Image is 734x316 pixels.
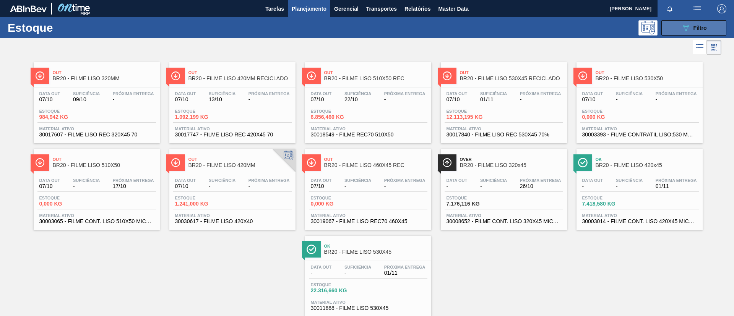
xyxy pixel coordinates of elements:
[311,282,364,287] span: Estoque
[616,91,643,96] span: Suficiência
[520,91,561,96] span: Próxima Entrega
[53,162,156,168] span: BR20 - FILME LISO 510X50
[311,219,425,224] span: 30019067 - FILME LISO REC70 460X45
[656,91,697,96] span: Próxima Entrega
[344,178,371,183] span: Suficiência
[460,162,563,168] span: BR20 - FILME LISO 320x45
[435,143,571,230] a: ÍconeOverBR20 - FILME LISO 320x45Data out-Suficiência-Próxima Entrega26/10Estoque7.176,116 KGMate...
[438,4,468,13] span: Master Data
[164,57,299,143] a: ÍconeOutBR20 - FILME LISO 420MM RECICLADOData out07/10Suficiência13/10Próxima Entrega-Estoque1.09...
[113,183,154,189] span: 17/10
[311,196,364,200] span: Estoque
[582,219,697,224] span: 30003014 - FILME CONT. LISO 420X45 MICRAS
[596,162,699,168] span: BR20 - FILME LISO 420x45
[39,126,154,131] span: Material ativo
[460,70,563,75] span: Out
[39,213,154,218] span: Material ativo
[571,143,706,230] a: ÍconeOkBR20 - FILME LISO 420x45Data out-Suficiência-Próxima Entrega01/11Estoque7.418,580 KGMateri...
[693,25,707,31] span: Filtro
[311,201,364,207] span: 0,000 KG
[73,178,100,183] span: Suficiência
[113,91,154,96] span: Próxima Entrega
[53,157,156,162] span: Out
[344,265,371,269] span: Suficiência
[171,71,180,81] img: Ícone
[311,305,425,311] span: 30011888 - FILME LISO 530X45
[582,109,636,113] span: Estoque
[248,91,290,96] span: Próxima Entrega
[366,4,397,13] span: Transportes
[188,70,292,75] span: Out
[658,3,682,14] button: Notificações
[188,157,292,162] span: Out
[384,270,425,276] span: 01/11
[656,178,697,183] span: Próxima Entrega
[717,4,726,13] img: Logout
[175,201,229,207] span: 1.241,000 KG
[39,132,154,138] span: 30017607 - FILME LISO REC 320X45 70
[447,201,500,207] span: 7.176,116 KG
[596,76,699,81] span: BR20 - FILME LISO 530X50
[384,183,425,189] span: -
[447,183,468,189] span: -
[324,244,427,248] span: Ok
[447,219,561,224] span: 30008652 - FILME CONT. LISO 320X45 MICRAS
[39,178,60,183] span: Data out
[175,126,290,131] span: Material ativo
[175,97,196,102] span: 07/10
[28,143,164,230] a: ÍconeOutBR20 - FILME LISO 510X50Data out07/10Suficiência-Próxima Entrega17/10Estoque0,000 KGMater...
[582,97,603,102] span: 07/10
[582,132,697,138] span: 30003393 - FILME CONTRATIL LISO;530 MM;50 MICRA;
[582,213,697,218] span: Material ativo
[693,4,702,13] img: userActions
[324,162,427,168] span: BR20 - FILME LISO 460X45 REC
[39,97,60,102] span: 07/10
[447,213,561,218] span: Material ativo
[324,76,427,81] span: BR20 - FILME LISO 510X50 REC
[707,40,721,55] div: Visão em Cards
[447,178,468,183] span: Data out
[616,178,643,183] span: Suficiência
[447,109,500,113] span: Estoque
[656,183,697,189] span: 01/11
[480,183,507,189] span: -
[175,132,290,138] span: 30017747 - FILME LISO REC 420X45 70
[334,4,359,13] span: Gerencial
[656,97,697,102] span: -
[307,158,316,167] img: Ícone
[384,91,425,96] span: Próxima Entrega
[39,91,60,96] span: Data out
[248,183,290,189] span: -
[113,97,154,102] span: -
[39,219,154,224] span: 30003065 - FILME CONT. LISO 510X50 MICRAS
[175,91,196,96] span: Data out
[265,4,284,13] span: Tarefas
[188,76,292,81] span: BR20 - FILME LISO 420MM RECICLADO
[311,91,332,96] span: Data out
[209,183,235,189] span: -
[307,245,316,254] img: Ícone
[39,183,60,189] span: 07/10
[435,57,571,143] a: ÍconeOutBR20 - FILME LISO 530X45 RECICLADOData out07/10Suficiência01/11Próxima Entrega-Estoque12....
[616,183,643,189] span: -
[113,178,154,183] span: Próxima Entrega
[175,114,229,120] span: 1.092,199 KG
[311,183,332,189] span: 07/10
[520,178,561,183] span: Próxima Entrega
[175,109,229,113] span: Estoque
[578,71,588,81] img: Ícone
[39,201,93,207] span: 0,000 KG
[344,270,371,276] span: -
[311,97,332,102] span: 07/10
[311,178,332,183] span: Data out
[28,57,164,143] a: ÍconeOutBR20 - FILME LISO 320MMData out07/10Suficiência09/10Próxima Entrega-Estoque984,942 KGMate...
[73,183,100,189] span: -
[582,114,636,120] span: 0,000 KG
[39,114,93,120] span: 984,942 KG
[571,57,706,143] a: ÍconeOutBR20 - FILME LISO 530X50Data out07/10Suficiência-Próxima Entrega-Estoque0,000 KGMaterial ...
[460,76,563,81] span: BR20 - FILME LISO 530X45 RECICLADO
[175,178,196,183] span: Data out
[582,196,636,200] span: Estoque
[311,114,364,120] span: 6.856,460 KG
[175,213,290,218] span: Material ativo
